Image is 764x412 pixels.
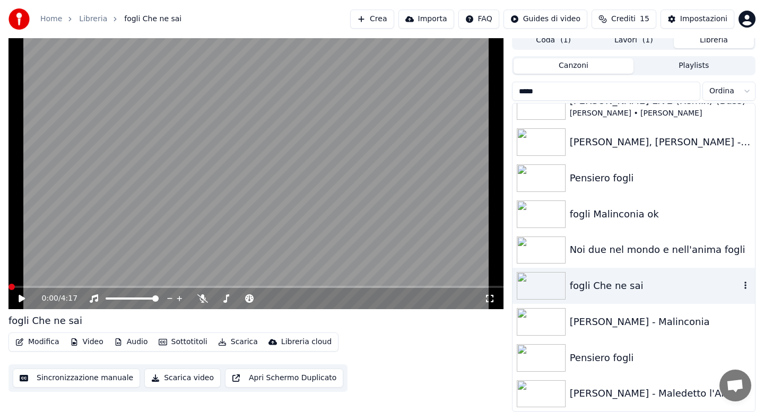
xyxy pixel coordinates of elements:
[594,33,674,48] button: Lavori
[350,10,394,29] button: Crea
[633,58,754,74] button: Playlists
[42,293,67,304] div: /
[398,10,454,29] button: Importa
[61,293,77,304] span: 4:17
[11,335,64,349] button: Modifica
[570,314,751,329] div: [PERSON_NAME] - Malinconia
[66,335,108,349] button: Video
[719,370,751,401] div: Aprire la chat
[640,14,649,24] span: 15
[79,14,107,24] a: Libreria
[570,171,751,186] div: Pensiero fogli
[570,242,751,257] div: Noi due nel mondo e nell'anima fogli
[680,14,727,24] div: Impostazioni
[514,33,594,48] button: Coda
[570,207,751,222] div: fogli Malinconia ok
[8,8,30,30] img: youka
[592,10,656,29] button: Crediti15
[225,369,343,388] button: Apri Schermo Duplicato
[281,337,332,347] div: Libreria cloud
[13,369,140,388] button: Sincronizzazione manuale
[570,386,751,401] div: [PERSON_NAME] - Maledetto l'Amore
[570,108,751,119] div: [PERSON_NAME] • [PERSON_NAME]
[144,369,221,388] button: Scarica video
[458,10,499,29] button: FAQ
[643,35,653,46] span: ( 1 )
[570,135,751,150] div: [PERSON_NAME], [PERSON_NAME] - Il segreto del tempo
[570,278,740,293] div: fogli Che ne sai
[560,35,571,46] span: ( 1 )
[214,335,262,349] button: Scarica
[8,313,82,328] div: fogli Che ne sai
[674,33,754,48] button: Libreria
[514,58,634,74] button: Canzoni
[154,335,212,349] button: Sottotitoli
[661,10,734,29] button: Impostazioni
[40,14,181,24] nav: breadcrumb
[570,350,751,365] div: Pensiero fogli
[42,293,58,304] span: 0:00
[124,14,181,24] span: fogli Che ne sai
[611,14,636,24] span: Crediti
[40,14,62,24] a: Home
[110,335,152,349] button: Audio
[709,86,734,97] span: Ordina
[503,10,587,29] button: Guides di video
